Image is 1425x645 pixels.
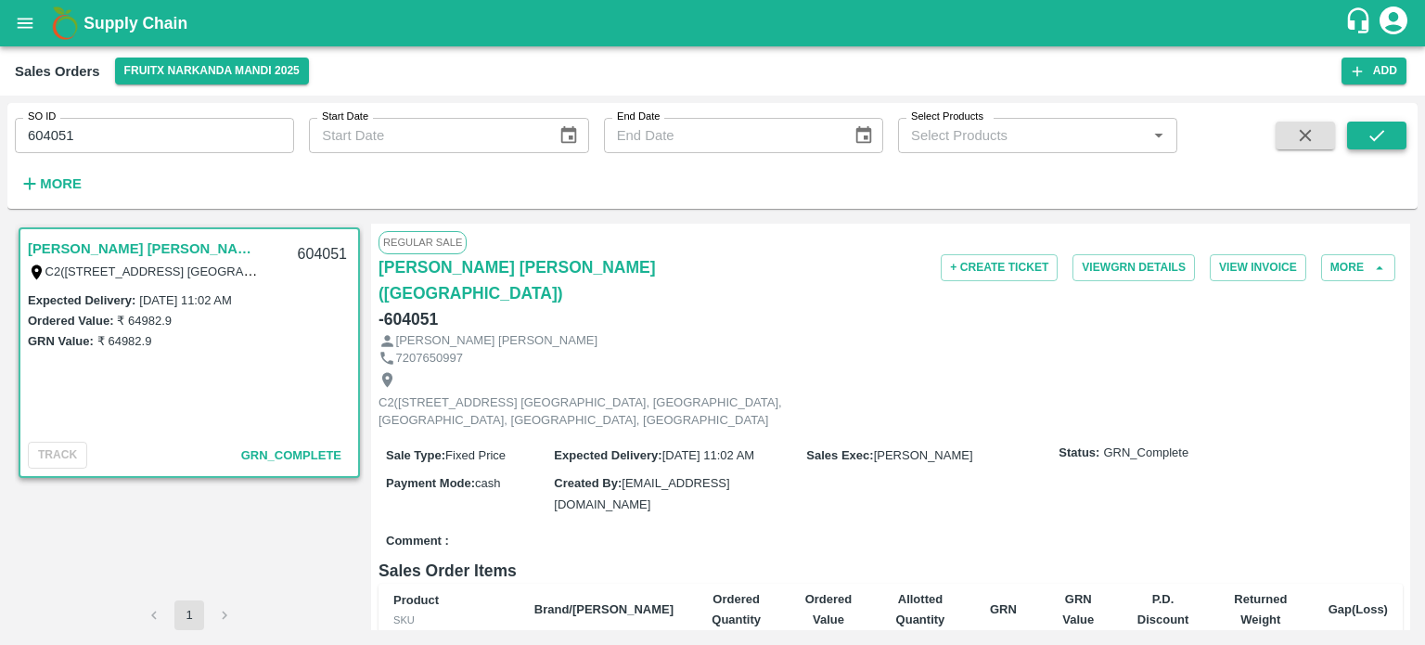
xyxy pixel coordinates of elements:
strong: More [40,176,82,191]
h6: Sales Order Items [379,558,1403,584]
label: Start Date [322,110,368,124]
button: Add [1342,58,1406,84]
label: SO ID [28,110,56,124]
label: Select Products [911,110,983,124]
button: More [15,168,86,200]
label: C2([STREET_ADDRESS] [GEOGRAPHIC_DATA], [GEOGRAPHIC_DATA], [GEOGRAPHIC_DATA], [GEOGRAPHIC_DATA], [... [45,264,842,278]
label: Created By : [554,476,622,490]
label: ₹ 64982.9 [117,314,172,328]
button: page 1 [174,600,204,630]
input: End Date [604,118,839,153]
span: Regular Sale [379,231,467,253]
a: [PERSON_NAME] [PERSON_NAME]([GEOGRAPHIC_DATA]) [28,237,260,261]
img: logo [46,5,83,42]
button: + Create Ticket [941,254,1058,281]
button: Choose date [551,118,586,153]
label: Payment Mode : [386,476,475,490]
a: Supply Chain [83,10,1344,36]
div: Sales Orders [15,59,100,84]
input: Select Products [904,123,1141,148]
input: Enter SO ID [15,118,294,153]
label: Sales Exec : [806,448,873,462]
span: [EMAIL_ADDRESS][DOMAIN_NAME] [554,476,729,510]
span: [DATE] 11:02 AM [662,448,754,462]
span: GRN_Complete [241,448,341,462]
p: [PERSON_NAME] [PERSON_NAME] [396,332,597,350]
p: 7207650997 [396,350,463,368]
nav: pagination navigation [136,600,242,630]
button: More [1321,254,1395,281]
b: Returned Weight [1234,592,1287,626]
span: Fixed Price [445,448,506,462]
button: ViewGRN Details [1072,254,1195,281]
b: GRN Value [1062,592,1094,626]
b: Product [393,593,439,607]
b: Ordered Value [805,592,853,626]
button: Open [1147,123,1171,148]
button: Choose date [846,118,881,153]
h6: - 604051 [379,306,438,332]
label: Comment : [386,533,449,550]
label: Sale Type : [386,448,445,462]
span: cash [475,476,500,490]
button: open drawer [4,2,46,45]
label: Status: [1059,445,1099,462]
div: customer-support [1344,6,1377,40]
a: [PERSON_NAME] [PERSON_NAME]([GEOGRAPHIC_DATA]) [379,254,720,306]
p: C2([STREET_ADDRESS] [GEOGRAPHIC_DATA], [GEOGRAPHIC_DATA], [GEOGRAPHIC_DATA], [GEOGRAPHIC_DATA], [... [379,394,796,429]
label: GRN Value: [28,334,94,348]
label: ₹ 64982.9 [97,334,152,348]
label: Expected Delivery : [28,293,135,307]
label: Ordered Value: [28,314,113,328]
span: [PERSON_NAME] [874,448,973,462]
b: GRN [990,602,1017,616]
span: GRN_Complete [1103,445,1188,462]
b: P.D. Discount [1137,592,1189,626]
b: Brand/[PERSON_NAME] [534,602,674,616]
label: End Date [617,110,660,124]
button: Select DC [115,58,309,84]
div: account of current user [1377,4,1410,43]
div: 604051 [287,233,358,277]
input: Start Date [309,118,544,153]
b: Supply Chain [83,14,187,32]
label: Expected Delivery : [554,448,661,462]
div: SKU [393,612,505,628]
b: Gap(Loss) [1329,602,1388,616]
b: Ordered Quantity [712,592,761,626]
label: [DATE] 11:02 AM [139,293,231,307]
b: Allotted Quantity [896,592,945,626]
button: View Invoice [1210,254,1306,281]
